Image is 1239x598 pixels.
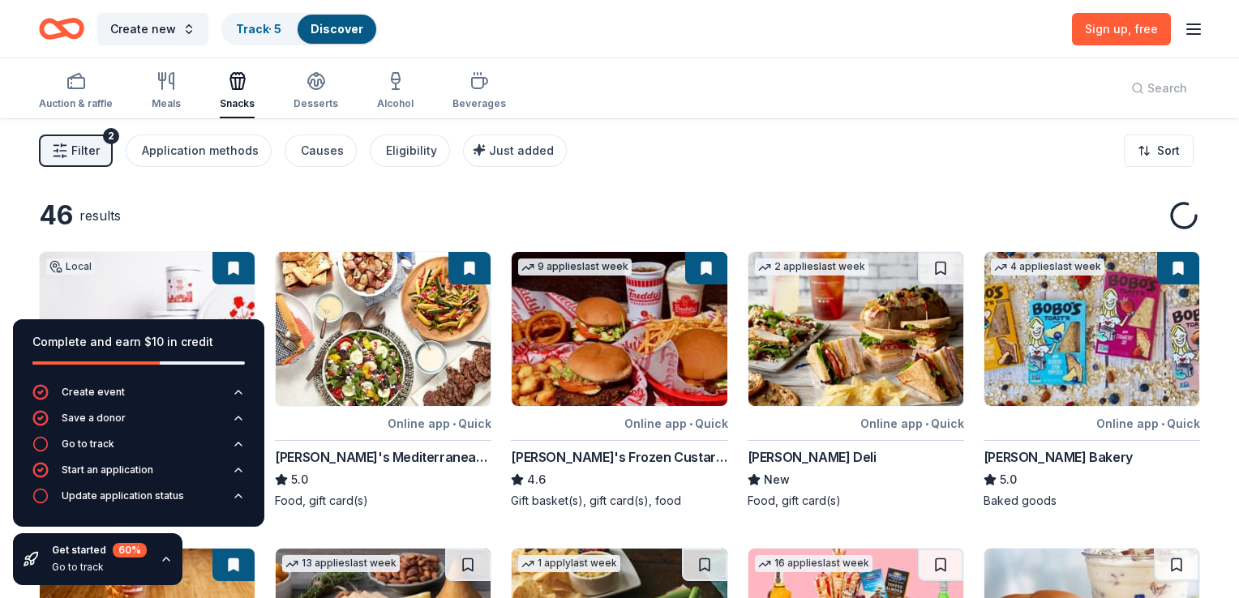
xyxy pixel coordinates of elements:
div: 4 applies last week [991,258,1104,276]
span: • [452,417,456,430]
a: Discover [311,22,363,36]
button: Application methods [126,135,272,167]
span: • [689,417,692,430]
span: 4.6 [527,470,546,489]
div: Alcohol [377,97,414,110]
img: Image for Bobo's Bakery [984,252,1199,406]
button: Beverages [452,65,506,118]
div: Meals [152,97,181,110]
a: Image for Taziki's Mediterranean CafeOnline app•Quick[PERSON_NAME]'s Mediterranean Cafe5.0Food, g... [275,251,491,509]
div: Auction & raffle [39,97,113,110]
button: Eligibility [370,135,450,167]
button: Alcohol [377,65,414,118]
a: Sign up, free [1072,13,1171,45]
div: Online app Quick [1096,413,1200,434]
div: Gift basket(s), gift card(s), food [511,493,727,509]
div: Online app Quick [388,413,491,434]
a: Track· 5 [236,22,281,36]
span: Filter [71,141,100,160]
div: 1 apply last week [518,555,620,572]
span: • [1161,417,1164,430]
button: Desserts [294,65,338,118]
div: Go to track [62,438,114,451]
div: 9 applies last week [518,258,632,276]
div: Snacks [220,97,255,110]
a: Image for McAlister's Deli2 applieslast weekOnline app•Quick[PERSON_NAME] DeliNewFood, gift card(s) [748,251,964,509]
div: Save a donor [62,412,126,425]
img: Image for McAlister's Deli [748,252,963,406]
div: Go to track [52,561,147,574]
div: [PERSON_NAME]'s Frozen Custard & Steakburgers [511,447,727,467]
button: Auction & raffle [39,65,113,118]
a: Home [39,10,84,48]
div: results [79,206,121,225]
div: 46 [39,199,73,232]
div: Online app Quick [860,413,964,434]
img: Image for Freddy's Frozen Custard & Steakburgers [512,252,727,406]
span: Create new [110,19,176,39]
button: Update application status [32,488,245,514]
button: Create event [32,384,245,410]
div: Online app Quick [624,413,728,434]
div: Application methods [142,141,259,160]
div: Food, gift card(s) [748,493,964,509]
div: Eligibility [386,141,437,160]
div: Local [46,258,95,275]
a: Image for Naughty But Nice Kettle Corn Co.LocalOnline appNaughty But Nice Kettle Corn Co.NewKettl... [39,251,255,509]
button: Just added [463,135,567,167]
div: 2 applies last week [755,258,868,276]
span: , free [1128,22,1158,36]
div: [PERSON_NAME]'s Mediterranean Cafe [275,447,491,467]
a: Image for Freddy's Frozen Custard & Steakburgers9 applieslast weekOnline app•Quick[PERSON_NAME]'s... [511,251,727,509]
div: Beverages [452,97,506,110]
button: Start an application [32,462,245,488]
div: Causes [301,141,344,160]
a: Image for Bobo's Bakery4 applieslast weekOnline app•Quick[PERSON_NAME] Bakery5.0Baked goods [984,251,1200,509]
img: Image for Naughty But Nice Kettle Corn Co. [40,252,255,406]
div: [PERSON_NAME] Bakery [984,447,1133,467]
span: Just added [489,143,554,157]
div: Food, gift card(s) [275,493,491,509]
button: Meals [152,65,181,118]
div: Desserts [294,97,338,110]
button: Causes [285,135,357,167]
div: 60 % [113,543,147,557]
button: Create new [97,13,208,45]
div: 13 applies last week [282,555,400,572]
div: 2 [103,128,119,144]
span: 5.0 [291,470,308,489]
div: [PERSON_NAME] Deli [748,447,877,467]
div: Complete and earn $10 in credit [32,332,245,352]
button: Filter2 [39,135,113,167]
div: Update application status [62,489,184,502]
span: New [764,470,790,489]
div: Baked goods [984,493,1200,509]
button: Track· 5Discover [221,13,378,45]
img: Image for Taziki's Mediterranean Cafe [276,252,491,406]
div: 16 applies last week [755,555,872,572]
div: Create event [62,386,125,399]
span: Sort [1157,141,1180,160]
button: Sort [1124,135,1194,167]
div: Start an application [62,463,153,476]
button: Snacks [220,65,255,118]
button: Save a donor [32,410,245,436]
span: 5.0 [1000,470,1017,489]
span: • [925,417,928,430]
button: Go to track [32,436,245,462]
span: Sign up [1085,22,1158,36]
div: Get started [52,543,147,557]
